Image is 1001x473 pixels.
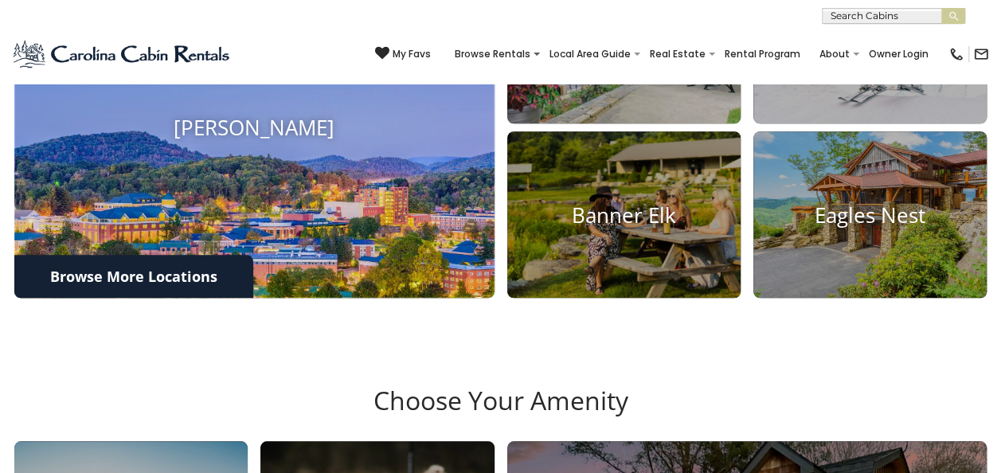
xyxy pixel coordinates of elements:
a: Browse Rentals [447,43,538,65]
img: Blue-2.png [12,38,233,70]
a: Owner Login [861,43,936,65]
span: My Favs [393,47,431,61]
a: Eagles Nest [753,131,987,298]
a: Banner Elk [507,131,741,298]
h3: Choose Your Amenity [12,385,989,441]
a: Local Area Guide [542,43,639,65]
h4: Eagles Nest [753,202,987,227]
a: My Favs [375,46,431,62]
h4: [PERSON_NAME] [14,115,495,140]
a: About [811,43,858,65]
h4: Banner Elk [507,202,741,227]
a: Browse More Locations [14,255,253,298]
img: mail-regular-black.png [973,46,989,62]
a: Rental Program [717,43,808,65]
img: phone-regular-black.png [948,46,964,62]
a: Real Estate [642,43,714,65]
